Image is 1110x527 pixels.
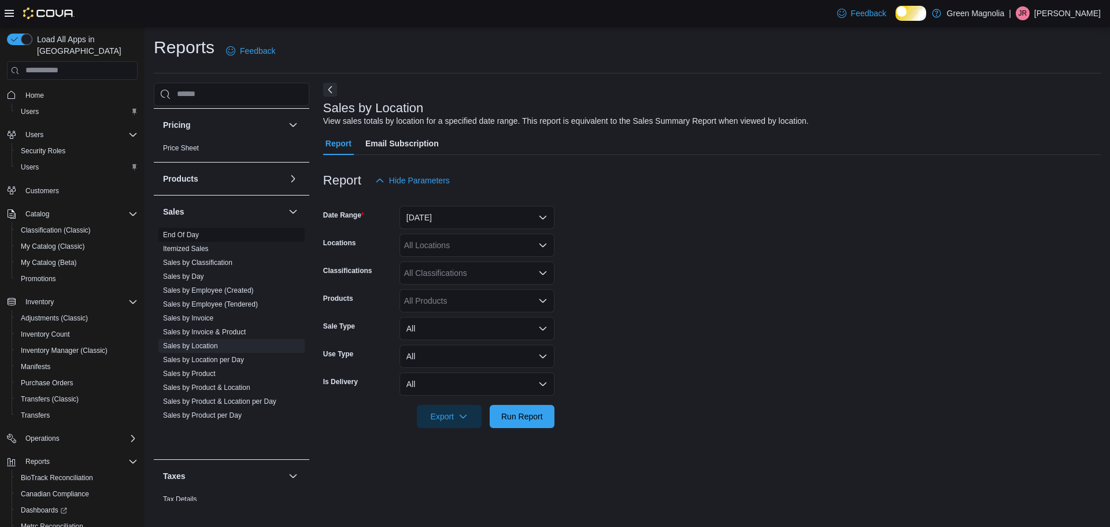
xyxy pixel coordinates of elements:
[1034,6,1101,20] p: [PERSON_NAME]
[21,295,138,309] span: Inventory
[16,223,95,237] a: Classification (Classic)
[163,286,254,294] a: Sales by Employee (Created)
[538,241,547,250] button: Open list of options
[323,211,364,220] label: Date Range
[12,359,142,375] button: Manifests
[163,397,276,406] a: Sales by Product & Location per Day
[25,209,49,219] span: Catalog
[16,160,138,174] span: Users
[163,230,199,239] span: End Of Day
[490,405,554,428] button: Run Report
[12,310,142,326] button: Adjustments (Classic)
[163,259,232,267] a: Sales by Classification
[16,144,138,158] span: Security Roles
[16,408,54,422] a: Transfers
[16,344,138,358] span: Inventory Manager (Classic)
[21,242,85,251] span: My Catalog (Classic)
[538,268,547,278] button: Open list of options
[16,360,138,374] span: Manifests
[163,411,242,420] span: Sales by Product per Day
[2,182,142,199] button: Customers
[163,300,258,308] a: Sales by Employee (Tendered)
[163,369,216,378] span: Sales by Product
[163,384,250,392] a: Sales by Product & Location
[21,163,39,172] span: Users
[32,34,138,57] span: Load All Apps in [GEOGRAPHIC_DATA]
[16,487,94,501] a: Canadian Compliance
[21,295,58,309] button: Inventory
[286,172,300,186] button: Products
[21,378,73,388] span: Purchase Orders
[21,107,39,116] span: Users
[163,173,284,185] button: Products
[12,342,142,359] button: Inventory Manager (Classic)
[163,470,284,482] button: Taxes
[163,173,198,185] h3: Products
[16,272,61,286] a: Promotions
[12,104,142,120] button: Users
[163,495,197,504] span: Tax Details
[25,297,54,307] span: Inventory
[163,231,199,239] a: End Of Day
[21,346,108,355] span: Inventory Manager (Classic)
[23,8,75,19] img: Cova
[323,238,356,248] label: Locations
[2,127,142,143] button: Users
[163,327,246,337] span: Sales by Invoice & Product
[16,392,83,406] a: Transfers (Classic)
[323,349,353,359] label: Use Type
[163,272,204,281] span: Sales by Day
[12,159,142,175] button: Users
[154,228,309,459] div: Sales
[163,342,218,350] a: Sales by Location
[2,454,142,470] button: Reports
[16,239,138,253] span: My Catalog (Classic)
[163,370,216,378] a: Sales by Product
[163,206,184,218] h3: Sales
[163,383,250,392] span: Sales by Product & Location
[323,101,424,115] h3: Sales by Location
[16,344,112,358] a: Inventory Manager (Classic)
[16,327,138,341] span: Inventory Count
[16,223,138,237] span: Classification (Classic)
[2,430,142,447] button: Operations
[21,128,138,142] span: Users
[501,411,543,422] span: Run Report
[1016,6,1030,20] div: Jammie Reed
[154,141,309,162] div: Pricing
[16,471,98,485] a: BioTrack Reconciliation
[16,503,138,517] span: Dashboards
[25,434,60,443] span: Operations
[389,175,450,186] span: Hide Parameters
[832,2,891,25] a: Feedback
[21,455,54,469] button: Reports
[16,327,75,341] a: Inventory Count
[1019,6,1027,20] span: JR
[21,432,64,445] button: Operations
[12,255,142,271] button: My Catalog (Beta)
[163,300,258,309] span: Sales by Employee (Tendered)
[163,272,204,281] a: Sales by Day
[163,356,244,364] a: Sales by Location per Day
[163,397,276,406] span: Sales by Product & Location per Day
[12,407,142,423] button: Transfers
[154,36,214,59] h1: Reports
[163,244,209,253] span: Itemized Sales
[12,502,142,518] a: Dashboards
[25,186,59,196] span: Customers
[16,360,55,374] a: Manifests
[221,39,280,62] a: Feedback
[163,314,213,323] span: Sales by Invoice
[21,274,56,283] span: Promotions
[21,207,138,221] span: Catalog
[163,328,246,336] a: Sales by Invoice & Product
[399,206,554,229] button: [DATE]
[21,258,77,267] span: My Catalog (Beta)
[323,115,809,127] div: View sales totals by location for a specified date range. This report is equivalent to the Sales ...
[163,314,213,322] a: Sales by Invoice
[21,432,138,445] span: Operations
[286,469,300,483] button: Taxes
[163,411,242,419] a: Sales by Product per Day
[12,326,142,342] button: Inventory Count
[21,89,49,102] a: Home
